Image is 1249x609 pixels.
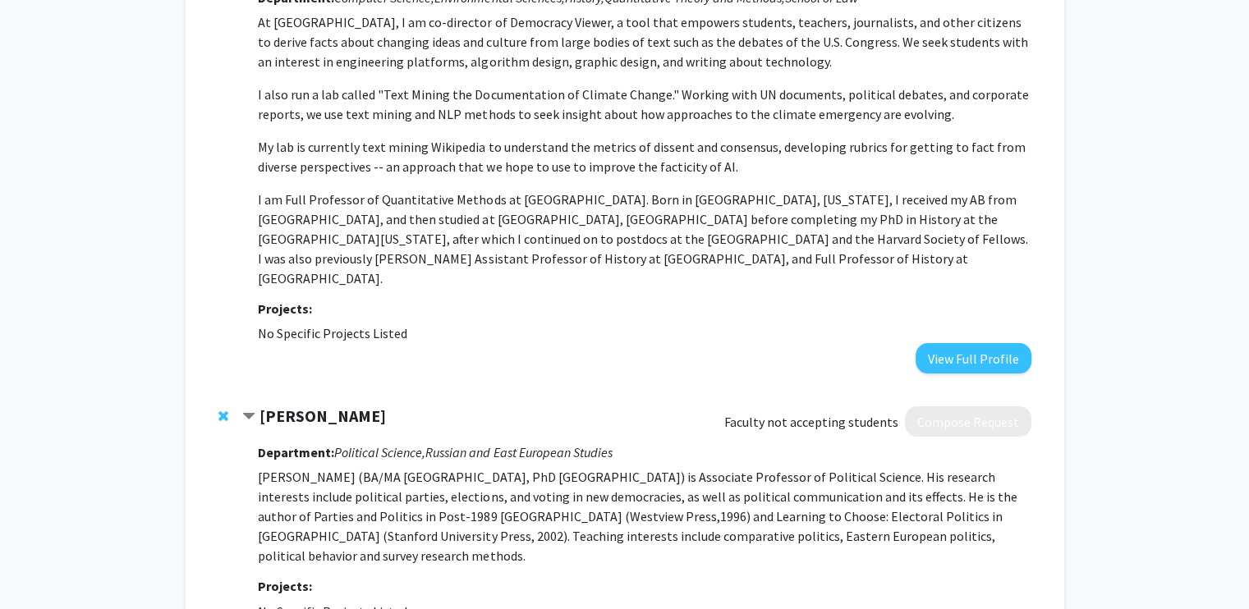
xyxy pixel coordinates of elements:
[425,444,612,460] i: Russian and East European Studies
[334,444,425,460] i: Political Science,
[259,405,386,426] strong: [PERSON_NAME]
[258,444,334,460] strong: Department:
[242,410,255,424] span: Contract Hubert Tworzecki Bookmark
[218,410,228,423] span: Remove Hubert Tworzecki from bookmarks
[258,85,1031,124] p: I also run a lab called "Text Mining the Documentation of Climate Change." Working with UN docume...
[258,467,1031,565] p: [PERSON_NAME] (BA/MA [GEOGRAPHIC_DATA], PhD [GEOGRAPHIC_DATA]) is Associate Professor of Politica...
[258,578,312,594] strong: Projects:
[12,535,70,597] iframe: Chat
[724,412,898,432] span: Faculty not accepting students
[258,325,407,341] span: No Specific Projects Listed
[905,406,1031,437] button: Compose Request to Hubert Tworzecki
[258,12,1031,71] p: At [GEOGRAPHIC_DATA], I am co-director of Democracy Viewer, a tool that empowers students, teache...
[916,343,1031,373] button: View Full Profile
[258,137,1031,176] p: My lab is currently text mining Wikipedia to understand the metrics of dissent and consensus, dev...
[258,190,1031,288] p: I am Full Professor of Quantitative Methods at [GEOGRAPHIC_DATA]. Born in [GEOGRAPHIC_DATA], [US_...
[258,300,312,317] strong: Projects:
